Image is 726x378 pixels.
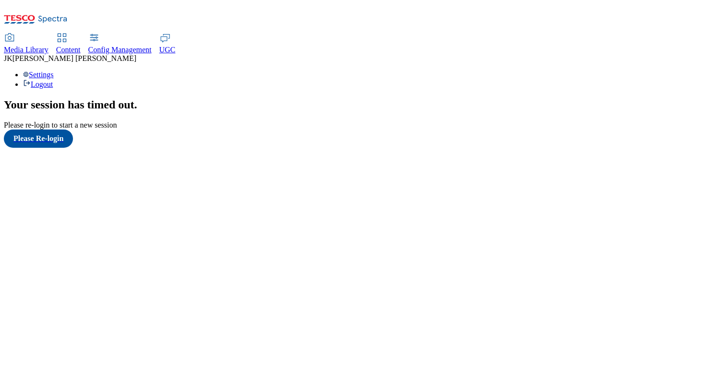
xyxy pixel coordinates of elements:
[134,98,137,111] span: .
[23,71,54,79] a: Settings
[4,98,722,111] h2: Your session has timed out
[159,34,176,54] a: UGC
[12,54,136,62] span: [PERSON_NAME] [PERSON_NAME]
[23,80,53,88] a: Logout
[4,130,722,148] a: Please Re-login
[4,130,73,148] button: Please Re-login
[88,46,152,54] span: Config Management
[4,121,722,130] div: Please re-login to start a new session
[4,46,48,54] span: Media Library
[56,46,81,54] span: Content
[159,46,176,54] span: UGC
[88,34,152,54] a: Config Management
[4,54,12,62] span: JK
[4,34,48,54] a: Media Library
[56,34,81,54] a: Content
